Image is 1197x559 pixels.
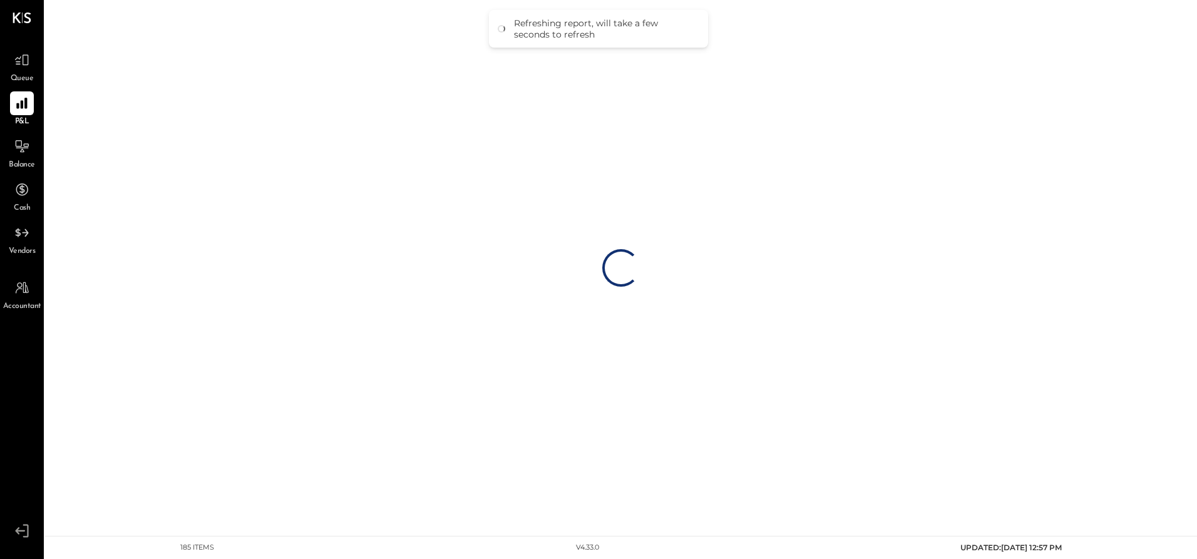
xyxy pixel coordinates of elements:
span: Accountant [3,301,41,312]
a: Balance [1,135,43,171]
a: Accountant [1,276,43,312]
div: v 4.33.0 [576,543,599,553]
span: P&L [15,116,29,128]
span: Cash [14,203,30,214]
a: Vendors [1,221,43,257]
a: Queue [1,48,43,85]
span: Queue [11,73,34,85]
span: Vendors [9,246,36,257]
div: Refreshing report, will take a few seconds to refresh [514,18,696,40]
a: Cash [1,178,43,214]
div: 185 items [180,543,214,553]
span: Balance [9,160,35,171]
a: P&L [1,91,43,128]
span: UPDATED: [DATE] 12:57 PM [960,543,1062,552]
